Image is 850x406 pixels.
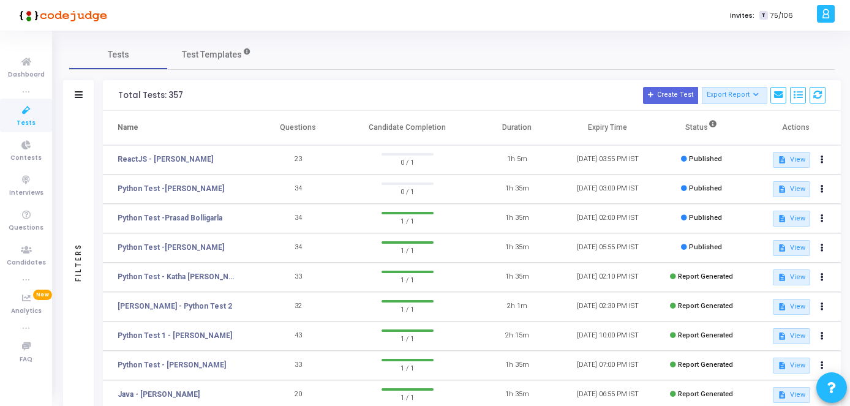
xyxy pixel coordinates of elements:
span: Report Generated [678,331,733,339]
span: Published [689,243,722,251]
button: Export Report [702,87,767,104]
td: [DATE] 07:00 PM IST [562,351,653,380]
mat-icon: description [778,156,786,164]
button: View [773,240,810,256]
a: Python Test - Katha [PERSON_NAME] [PERSON_NAME] [118,271,235,282]
button: View [773,181,810,197]
mat-icon: description [778,273,786,282]
img: logo [15,3,107,28]
span: Report Generated [678,302,733,310]
div: Filters [73,195,84,329]
a: [PERSON_NAME] - Python Test 2 [118,301,232,312]
td: [DATE] 02:10 PM IST [562,263,653,292]
a: ReactJS - [PERSON_NAME] [118,154,213,165]
span: Candidates [7,258,46,268]
a: Python Test -[PERSON_NAME] [118,242,224,253]
td: [DATE] 02:30 PM IST [562,292,653,321]
td: [DATE] 03:00 PM IST [562,175,653,204]
th: Expiry Time [562,111,653,145]
button: View [773,387,810,403]
td: 33 [253,351,344,380]
button: View [773,269,810,285]
div: Total Tests: 357 [118,91,183,100]
span: 1 / 1 [382,391,433,403]
th: Name [103,111,253,145]
td: 23 [253,145,344,175]
span: Published [689,214,722,222]
span: 1 / 1 [382,361,433,374]
button: Create Test [643,87,698,104]
mat-icon: description [778,214,786,223]
a: Python Test - [PERSON_NAME] [118,359,226,370]
td: [DATE] 03:55 PM IST [562,145,653,175]
span: Contests [10,153,42,164]
span: 0 / 1 [382,185,433,197]
span: Analytics [11,306,42,317]
a: Python Test -Prasad Bolligarla [118,212,222,224]
th: Actions [750,111,841,145]
td: 34 [253,175,344,204]
span: Dashboard [8,70,45,80]
span: Report Generated [678,361,733,369]
a: Python Test -[PERSON_NAME] [118,183,224,194]
button: View [773,211,810,227]
td: 43 [253,321,344,351]
td: 33 [253,263,344,292]
th: Candidate Completion [344,111,472,145]
button: View [773,299,810,315]
button: View [773,328,810,344]
span: 1 / 1 [382,214,433,227]
mat-icon: description [778,185,786,194]
td: [DATE] 02:00 PM IST [562,204,653,233]
mat-icon: description [778,361,786,370]
span: Tests [108,48,129,61]
button: View [773,152,810,168]
span: Test Templates [182,48,242,61]
td: 34 [253,233,344,263]
span: FAQ [20,355,32,365]
td: 2h 15m [472,321,562,351]
span: New [33,290,52,300]
button: View [773,358,810,374]
span: 75/106 [770,10,793,21]
td: 1h 35m [472,175,562,204]
td: 1h 35m [472,233,562,263]
label: Invites: [730,10,754,21]
td: 1h 35m [472,263,562,292]
td: 34 [253,204,344,233]
span: T [759,11,767,20]
td: 32 [253,292,344,321]
span: Report Generated [678,390,733,398]
mat-icon: description [778,332,786,340]
mat-icon: description [778,303,786,311]
span: Questions [9,223,43,233]
th: Duration [472,111,562,145]
th: Questions [253,111,344,145]
span: 1 / 1 [382,303,433,315]
td: [DATE] 05:55 PM IST [562,233,653,263]
td: 1h 35m [472,204,562,233]
span: 1 / 1 [382,244,433,256]
span: 1 / 1 [382,332,433,344]
mat-icon: description [778,391,786,399]
td: [DATE] 10:00 PM IST [562,321,653,351]
span: 1 / 1 [382,273,433,285]
span: 0 / 1 [382,156,433,168]
span: Report Generated [678,273,733,280]
td: 2h 1m [472,292,562,321]
span: Published [689,184,722,192]
td: 1h 35m [472,351,562,380]
span: Tests [17,118,36,129]
mat-icon: description [778,244,786,252]
th: Status [653,111,750,145]
span: Interviews [9,188,43,198]
a: Java - [PERSON_NAME] [118,389,200,400]
a: Python Test 1 - [PERSON_NAME] [118,330,232,341]
span: Published [689,155,722,163]
td: 1h 5m [472,145,562,175]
